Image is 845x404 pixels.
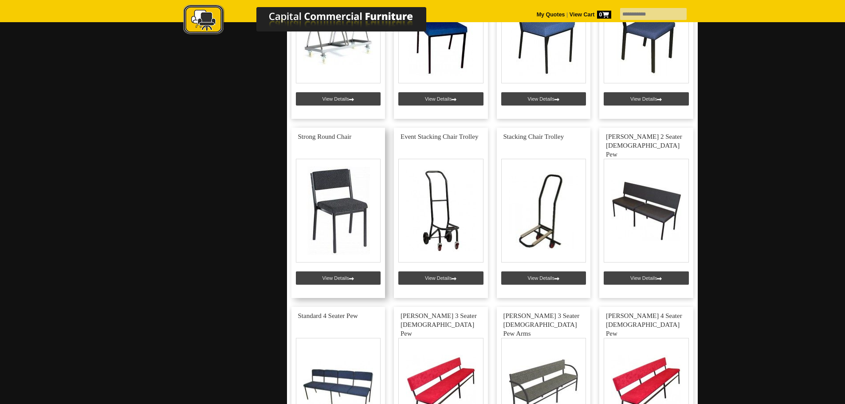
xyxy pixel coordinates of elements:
[159,4,469,39] a: Capital Commercial Furniture Logo
[570,12,611,18] strong: View Cart
[537,12,565,18] a: My Quotes
[597,11,611,19] span: 0
[568,12,611,18] a: View Cart0
[159,4,469,37] img: Capital Commercial Furniture Logo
